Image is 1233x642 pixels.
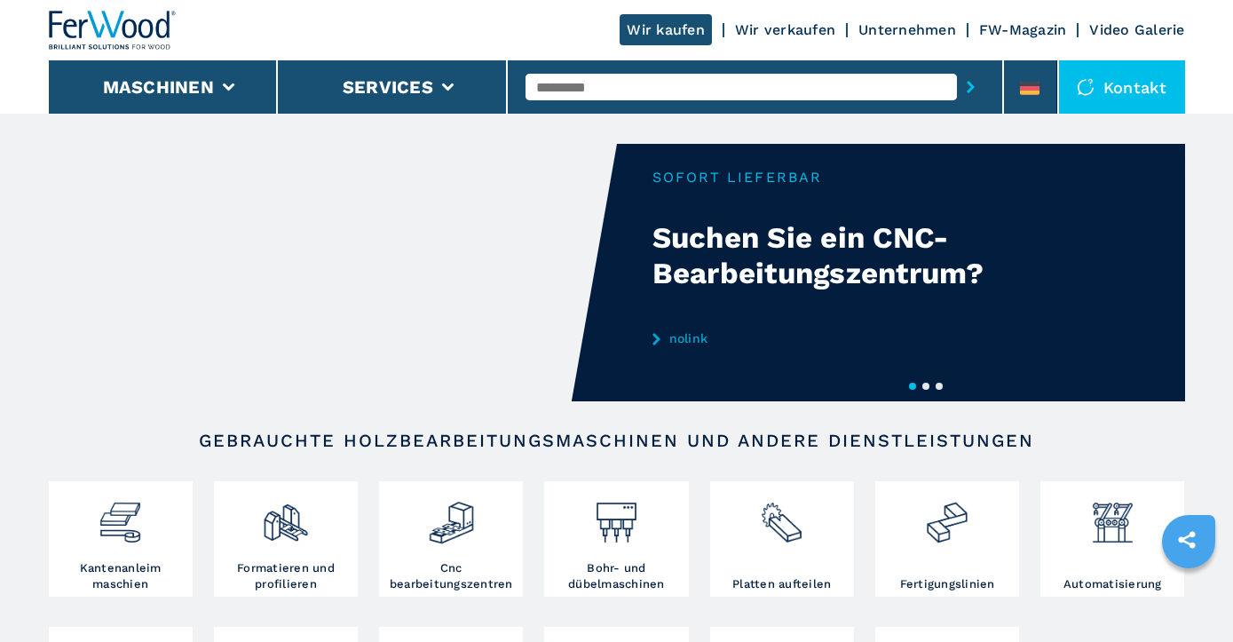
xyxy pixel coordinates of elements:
img: squadratrici_2.png [262,486,309,546]
button: submit-button [957,67,984,107]
h3: Kantenanleim maschien [53,560,188,592]
img: Kontakt [1077,78,1095,96]
img: linee_di_produzione_2.png [923,486,970,546]
a: nolink [652,331,1000,345]
a: Automatisierung [1040,481,1184,597]
h3: Cnc bearbeitungszentren [383,560,518,592]
h3: Automatisierung [1063,576,1162,592]
video: Your browser does not support the video tag. [49,144,617,401]
a: Formatieren und profilieren [214,481,358,597]
img: automazione.png [1089,486,1136,546]
a: Video Galerie [1089,21,1184,38]
a: sharethis [1165,518,1209,562]
button: Services [343,76,433,98]
a: FW-Magazin [979,21,1067,38]
a: Fertigungslinien [875,481,1019,597]
button: 2 [922,383,929,390]
a: Platten aufteilen [710,481,854,597]
h3: Platten aufteilen [732,576,831,592]
h3: Fertigungslinien [900,576,995,592]
button: 1 [909,383,916,390]
a: Cnc bearbeitungszentren [379,481,523,597]
h3: Bohr- und dübelmaschinen [549,560,684,592]
a: Unternehmen [858,21,956,38]
img: Ferwood [49,11,177,50]
button: 3 [936,383,943,390]
a: Bohr- und dübelmaschinen [544,481,688,597]
img: sezionatrici_2.png [758,486,805,546]
img: centro_di_lavoro_cnc_2.png [428,486,475,546]
img: foratrici_inseritrici_2.png [593,486,640,546]
div: Kontakt [1059,60,1185,114]
img: bordatrici_1.png [97,486,144,546]
h3: Formatieren und profilieren [218,560,353,592]
a: Kantenanleim maschien [49,481,193,597]
button: Maschinen [103,76,214,98]
h2: Gebrauchte Holzbearbeitungsmaschinen und andere Dienstleistungen [106,430,1128,451]
a: Wir kaufen [620,14,712,45]
a: Wir verkaufen [735,21,835,38]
